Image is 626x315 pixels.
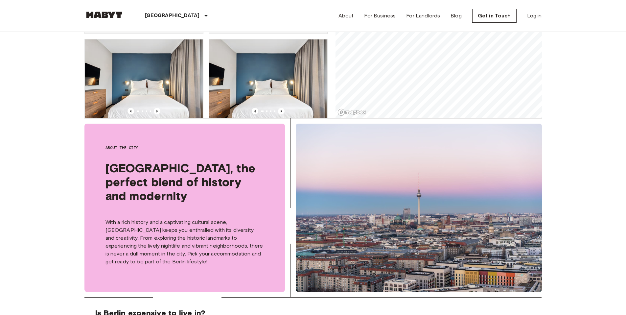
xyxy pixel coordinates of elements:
[527,12,542,20] a: Log in
[105,218,264,266] p: With a rich history and a captivating cultural scene, [GEOGRAPHIC_DATA] keeps you enthralled with...
[128,108,134,114] button: Previous image
[209,39,327,118] img: Marketing picture of unit DE-01-482-209-01
[364,12,396,20] a: For Business
[451,12,462,20] a: Blog
[337,109,366,116] a: Mapbox logo
[338,12,354,20] a: About
[145,12,200,20] p: [GEOGRAPHIC_DATA]
[472,9,517,23] a: Get in Touch
[406,12,440,20] a: For Landlords
[154,108,160,114] button: Previous image
[84,39,203,179] a: Marketing picture of unit DE-01-481-412-01Previous imagePrevious imageStudio[STREET_ADDRESS]31.83...
[85,39,203,118] img: Marketing picture of unit DE-01-481-412-01
[278,108,285,114] button: Previous image
[105,161,264,203] span: [GEOGRAPHIC_DATA], the perfect blend of history and modernity
[84,12,124,18] img: Habyt
[252,108,258,114] button: Previous image
[105,145,264,151] span: About the city
[209,39,328,179] a: Marketing picture of unit DE-01-482-209-01Previous imagePrevious imageStudio[STREET_ADDRESS]31.83...
[296,124,542,292] img: Berlin, the perfect blend of history and modernity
